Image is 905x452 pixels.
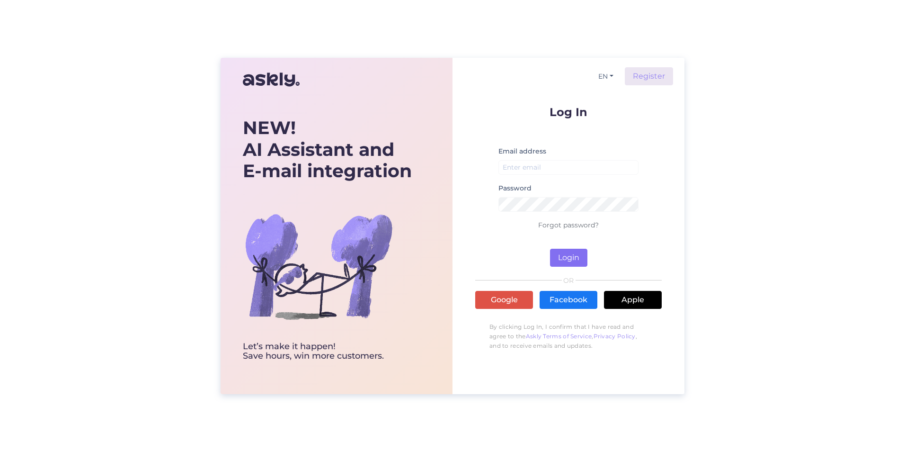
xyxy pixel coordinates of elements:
[594,70,617,83] button: EN
[625,67,673,85] a: Register
[540,291,597,309] a: Facebook
[498,146,546,156] label: Email address
[243,68,300,91] img: Askly
[526,333,592,340] a: Askly Terms of Service
[550,249,587,267] button: Login
[475,317,662,355] p: By clicking Log In, I confirm that I have read and agree to the , , and to receive emails and upd...
[604,291,662,309] a: Apple
[594,333,636,340] a: Privacy Policy
[498,160,639,175] input: Enter email
[243,190,394,342] img: bg-askly
[538,221,599,229] a: Forgot password?
[498,183,532,193] label: Password
[243,117,296,139] b: NEW!
[475,291,533,309] a: Google
[475,106,662,118] p: Log In
[243,342,412,361] div: Let’s make it happen! Save hours, win more customers.
[243,117,412,182] div: AI Assistant and E-mail integration
[562,277,576,284] span: OR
